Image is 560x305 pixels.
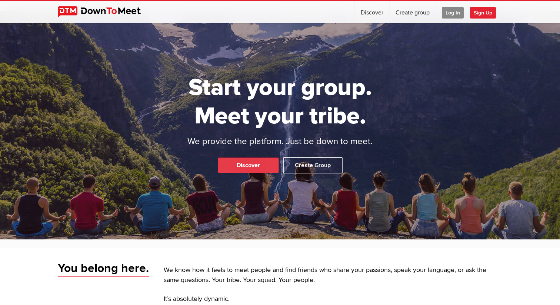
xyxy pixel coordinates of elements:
[470,7,496,19] span: Sign Up
[390,1,436,23] a: Create group
[442,7,464,19] span: Log In
[58,6,152,17] img: DownToMeet
[436,1,470,23] a: Log In
[160,73,400,130] h1: Start your group. Meet your tribe.
[58,261,149,277] span: You belong here.
[164,294,502,304] p: It’s absolutely dynamic.
[218,158,279,173] a: Discover
[283,157,343,173] a: Create Group
[355,1,389,23] a: Discover
[470,1,502,23] a: Sign Up
[164,265,502,285] p: We know how it feels to meet people and find friends who share your passions, speak your language...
